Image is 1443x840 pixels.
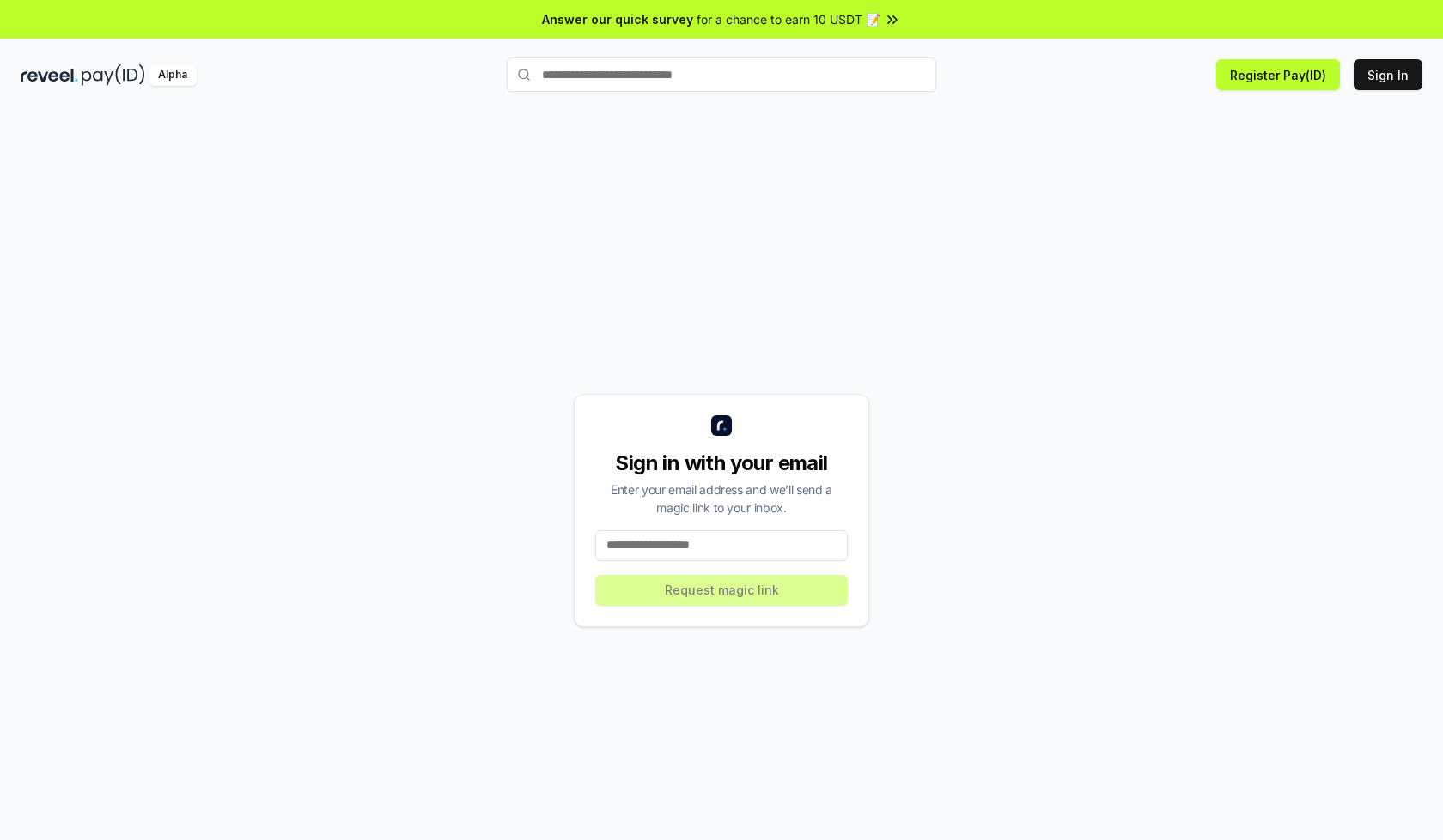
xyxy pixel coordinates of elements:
div: Alpha [149,64,197,86]
span: for a chance to earn 10 USDT 📝 [697,10,880,28]
button: Sign In [1354,59,1422,90]
span: Answer our quick survey [542,10,693,28]
button: Register Pay(ID) [1216,59,1340,90]
img: logo_small [711,415,732,436]
div: Enter your email address and we’ll send a magic link to your inbox. [595,480,848,517]
img: reveel_dark [21,64,78,86]
div: Sign in with your email [595,450,848,477]
img: pay_id [82,64,145,86]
